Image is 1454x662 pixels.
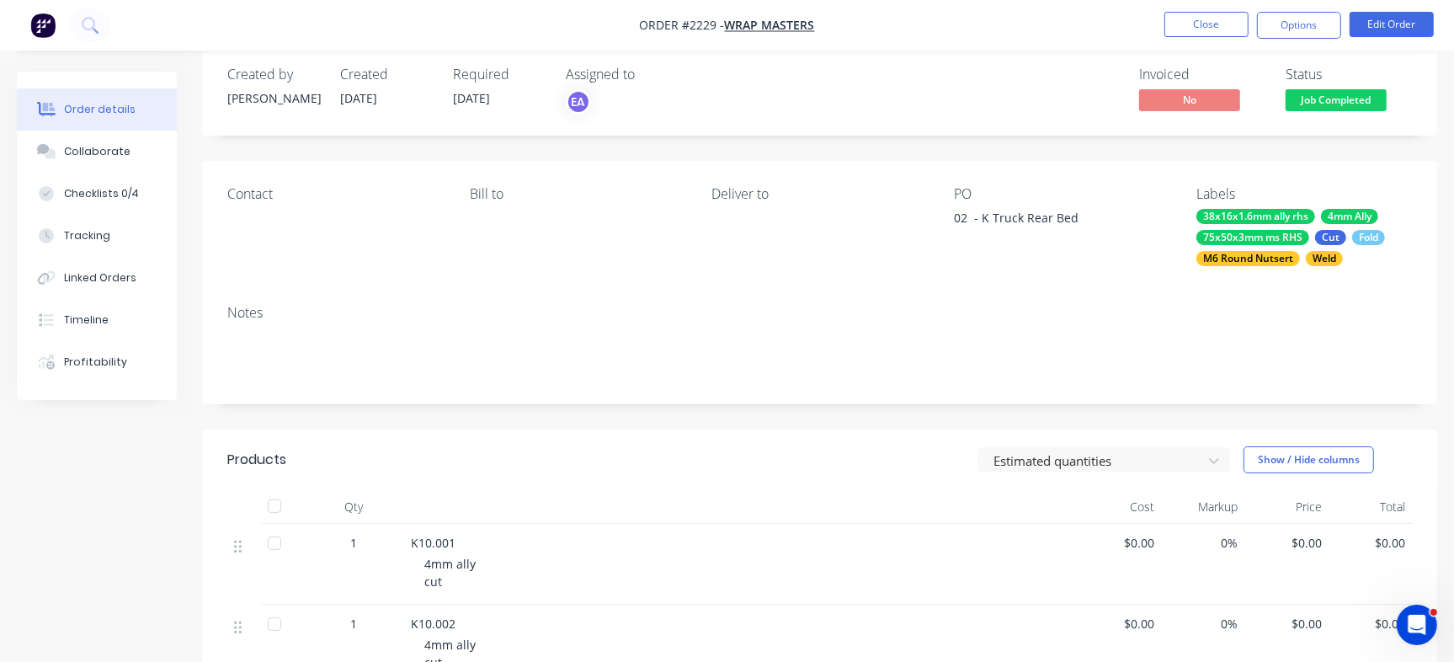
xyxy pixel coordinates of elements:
span: [DATE] [340,90,377,106]
button: Checklists 0/4 [17,173,177,215]
img: Factory [30,13,56,38]
span: $0.00 [1252,615,1322,633]
button: Tracking [17,215,177,257]
span: No [1139,89,1240,110]
div: 75x50x3mm ms RHS [1196,230,1309,245]
span: Order #2229 - [640,18,725,34]
div: 38x16x1.6mm ally rhs [1196,209,1315,224]
span: $0.00 [1335,534,1405,552]
button: Timeline [17,299,177,341]
span: 0% [1168,534,1238,552]
div: Required [453,67,546,83]
div: Weld [1306,251,1343,266]
div: Fold [1352,230,1385,245]
div: M6 Round Nutsert [1196,251,1300,266]
div: Checklists 0/4 [64,186,139,201]
div: Created [340,67,433,83]
button: Order details [17,88,177,131]
div: Assigned to [566,67,734,83]
div: Notes [227,305,1412,321]
span: $0.00 [1084,534,1154,552]
span: Job Completed [1286,89,1387,110]
span: $0.00 [1335,615,1405,633]
span: 0% [1168,615,1238,633]
div: Profitability [64,355,127,370]
button: Edit Order [1350,12,1434,37]
span: K10.002 [411,616,455,632]
div: Qty [303,490,404,524]
div: Created by [227,67,320,83]
div: 4mm Ally [1321,209,1378,224]
div: Linked Orders [64,270,136,286]
span: $0.00 [1084,615,1154,633]
div: Products [227,450,286,470]
div: Timeline [64,312,109,328]
div: Bill to [470,186,685,202]
button: Close [1164,12,1249,37]
div: Invoiced [1139,67,1265,83]
span: $0.00 [1252,534,1322,552]
button: Job Completed [1286,89,1387,115]
div: Cost [1078,490,1161,524]
iframe: Intercom live chat [1397,605,1437,645]
div: 02 - K Truck Rear Bed [954,209,1164,232]
div: Status [1286,67,1412,83]
button: Linked Orders [17,257,177,299]
button: Options [1257,12,1341,39]
div: Cut [1315,230,1346,245]
div: Deliver to [712,186,928,202]
span: 4mm ally cut [424,556,476,590]
div: PO [954,186,1169,202]
span: [DATE] [453,90,490,106]
span: K10.001 [411,535,455,551]
a: Wrap Masters [725,18,815,34]
div: [PERSON_NAME] [227,89,320,107]
button: Show / Hide columns [1244,446,1374,473]
div: Collaborate [64,144,130,159]
span: 1 [350,615,357,633]
div: Labels [1196,186,1412,202]
div: Markup [1161,490,1244,524]
div: Order details [64,102,136,117]
div: Contact [227,186,443,202]
div: Total [1329,490,1412,524]
button: Collaborate [17,131,177,173]
button: EA [566,89,591,115]
div: Tracking [64,228,110,243]
span: 1 [350,534,357,552]
div: Price [1245,490,1329,524]
button: Profitability [17,341,177,383]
